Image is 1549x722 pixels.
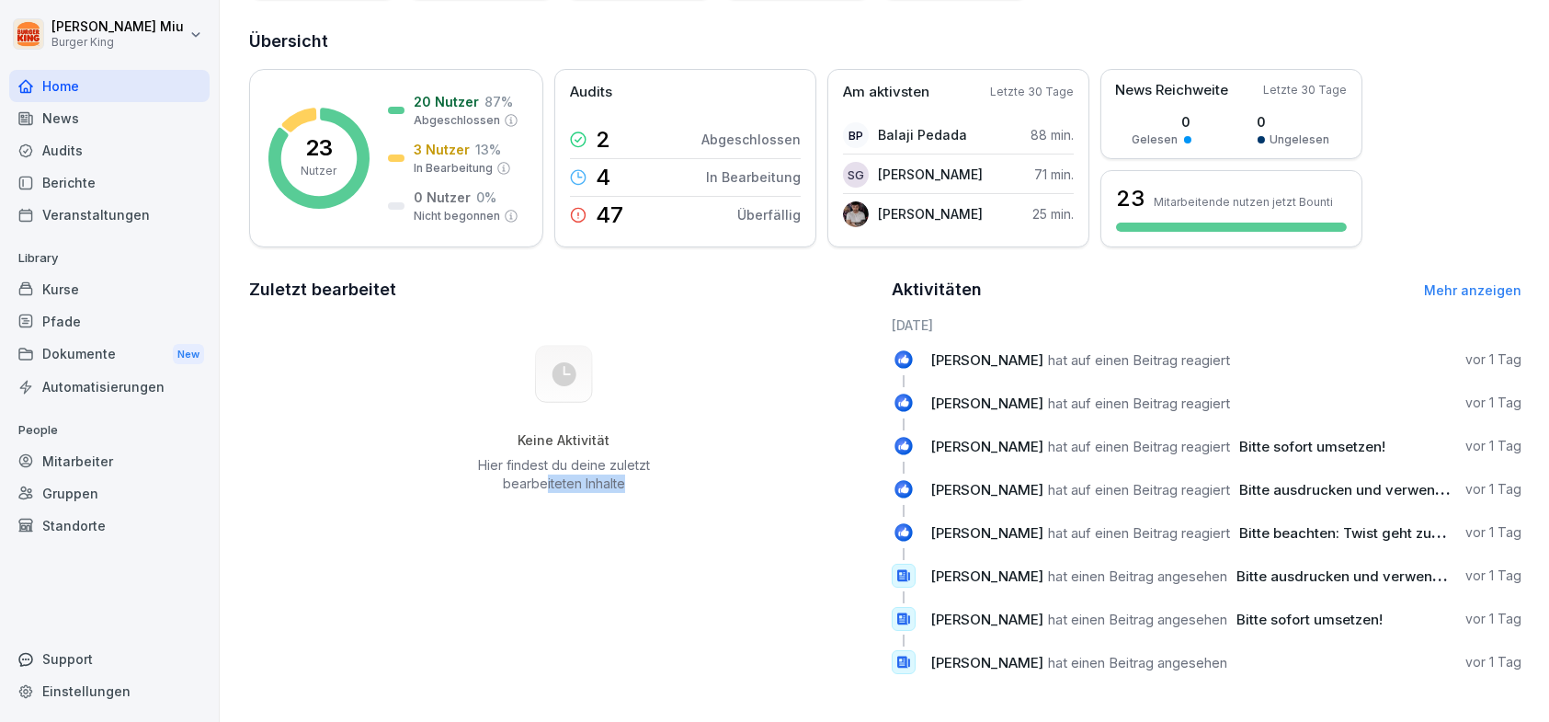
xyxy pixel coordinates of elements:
a: Einstellungen [9,675,210,707]
span: hat auf einen Beitrag reagiert [1048,395,1230,412]
h2: Aktivitäten [892,277,982,303]
p: People [9,416,210,445]
p: [PERSON_NAME] Miu [51,19,184,35]
span: [PERSON_NAME] [930,438,1043,455]
p: vor 1 Tag [1465,394,1521,412]
p: [PERSON_NAME] [878,165,983,184]
p: vor 1 Tag [1465,350,1521,369]
p: 4 [596,166,610,189]
p: Nicht begonnen [414,208,500,224]
p: 13 % [475,140,501,159]
p: Abgeschlossen [414,112,500,129]
p: In Bearbeitung [706,167,801,187]
div: Dokumente [9,338,210,372]
a: Pfade [9,305,210,338]
a: News [9,102,210,134]
a: Audits [9,134,210,166]
a: Veranstaltungen [9,199,210,231]
p: Audits [570,82,612,103]
p: Ungelesen [1270,132,1330,148]
p: Letzte 30 Tage [1263,82,1347,98]
p: vor 1 Tag [1465,610,1521,628]
p: [PERSON_NAME] [878,204,983,223]
h3: 23 [1116,183,1145,214]
p: Hier findest du deine zuletzt bearbeiteten Inhalte [472,456,657,493]
p: vor 1 Tag [1465,480,1521,499]
p: News Reichweite [1115,80,1228,101]
p: 0 % [476,188,496,207]
p: Burger King [51,36,184,49]
span: hat einen Beitrag angesehen [1048,654,1227,671]
div: Kurse [9,273,210,305]
span: [PERSON_NAME] [930,611,1043,628]
h2: Übersicht [249,29,1521,54]
p: 2 [596,129,610,151]
p: 25 min. [1032,204,1074,223]
div: Support [9,643,210,675]
span: [PERSON_NAME] [930,395,1043,412]
a: DokumenteNew [9,338,210,372]
div: New [173,344,204,365]
a: Home [9,70,210,102]
span: hat auf einen Beitrag reagiert [1048,351,1230,369]
a: Standorte [9,510,210,542]
a: Mitarbeiter [9,445,210,477]
span: [PERSON_NAME] [930,567,1043,585]
p: Nutzer [302,163,337,179]
a: Berichte [9,166,210,199]
span: hat einen Beitrag angesehen [1048,567,1227,585]
img: tw5tnfnssutukm6nhmovzqwr.png [843,201,869,227]
a: Gruppen [9,477,210,510]
p: 3 Nutzer [414,140,470,159]
p: vor 1 Tag [1465,567,1521,585]
span: Bitte ausdrucken und verwenden! [1239,481,1464,499]
span: hat auf einen Beitrag reagiert [1048,524,1230,542]
span: [PERSON_NAME] [930,524,1043,542]
p: 87 % [484,92,513,111]
span: [PERSON_NAME] [930,481,1043,499]
p: vor 1 Tag [1465,653,1521,671]
span: Bitte sofort umsetzen! [1236,611,1383,628]
p: vor 1 Tag [1465,437,1521,455]
span: Bitte ausdrucken und verwenden! [1236,567,1462,585]
p: In Bearbeitung [414,160,493,177]
p: vor 1 Tag [1465,523,1521,542]
span: [PERSON_NAME] [930,654,1043,671]
p: Gelesen [1133,132,1179,148]
p: 0 Nutzer [414,188,471,207]
p: 0 [1133,112,1191,132]
p: 0 [1258,112,1330,132]
div: SG [843,162,869,188]
p: Mitarbeitende nutzen jetzt Bounti [1154,195,1333,209]
p: 71 min. [1034,165,1074,184]
span: hat auf einen Beitrag reagiert [1048,481,1230,499]
p: Abgeschlossen [701,130,801,149]
h2: Zuletzt bearbeitet [249,277,879,303]
span: hat auf einen Beitrag reagiert [1048,438,1230,455]
p: Am aktivsten [843,82,929,103]
p: 47 [596,204,623,226]
p: Überfällig [737,205,801,224]
h6: [DATE] [892,315,1521,335]
p: 88 min. [1031,125,1074,144]
span: Bitte sofort umsetzen! [1239,438,1385,455]
span: hat einen Beitrag angesehen [1048,611,1227,628]
h5: Keine Aktivität [472,432,657,449]
p: Balaji Pedada [878,125,967,144]
a: Mehr anzeigen [1424,282,1521,298]
div: BP [843,122,869,148]
p: Library [9,244,210,273]
p: 23 [305,137,333,159]
a: Automatisierungen [9,371,210,403]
